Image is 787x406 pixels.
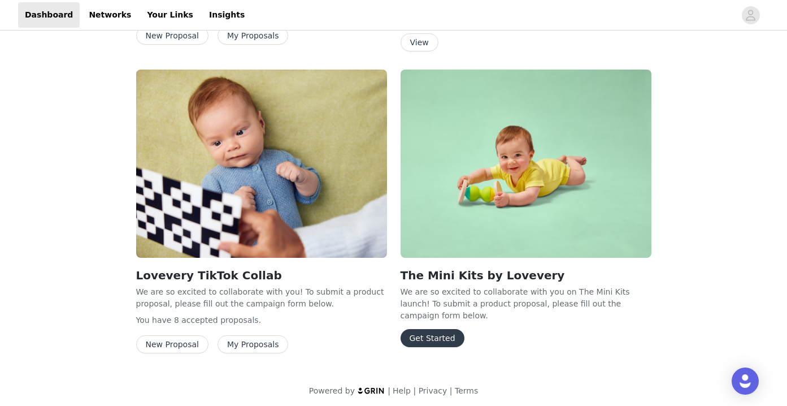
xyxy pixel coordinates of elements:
[357,387,385,394] img: logo
[218,335,289,353] button: My Proposals
[136,335,208,353] button: New Proposal
[450,386,453,395] span: |
[401,38,438,47] a: View
[401,267,651,284] h2: The Mini Kits by Lovevery
[254,316,258,325] span: s
[413,386,416,395] span: |
[393,386,411,395] a: Help
[136,267,387,284] h2: Lovevery TikTok Collab
[202,2,251,28] a: Insights
[136,286,387,310] p: We are so excited to collaborate with you! To submit a product proposal, please fill out the camp...
[136,314,387,326] p: You have 8 accepted proposal .
[218,27,289,45] button: My Proposals
[401,329,464,347] button: Get Started
[401,33,438,51] button: View
[136,70,387,258] img: Lovevery
[401,70,651,258] img: Lovevery
[745,6,756,24] div: avatar
[309,386,355,395] span: Powered by
[388,386,390,395] span: |
[401,286,651,320] p: We are so excited to collaborate with you on The Mini Kits launch! To submit a product proposal, ...
[419,386,447,395] a: Privacy
[140,2,200,28] a: Your Links
[82,2,138,28] a: Networks
[18,2,80,28] a: Dashboard
[136,27,208,45] button: New Proposal
[455,386,478,395] a: Terms
[732,368,759,395] div: Open Intercom Messenger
